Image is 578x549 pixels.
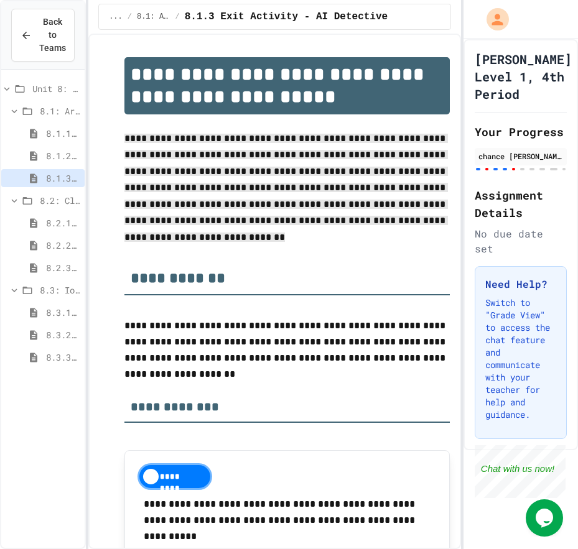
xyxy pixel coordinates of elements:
span: 8.1.2 Review - Introduction to Artificial Intelligence [46,149,80,162]
div: chance [PERSON_NAME] [478,150,563,162]
span: 8.2: Cloud Computing [40,194,80,207]
span: 8.3: IoT & Big Data [40,284,80,297]
span: Unit 8: Major & Emerging Technologies [32,82,80,95]
span: Back to Teams [39,16,66,55]
span: / [175,12,180,22]
h2: Assignment Details [475,187,567,221]
span: 8.1.1 Introduction to Artificial Intelligence [46,127,80,140]
h3: Need Help? [485,277,556,292]
div: My Account [473,5,512,34]
div: No due date set [475,226,567,256]
span: 8.1.3 Exit Activity - AI Detective [46,172,80,185]
span: 8.2.2 Review - Cloud Computing [46,239,80,252]
span: / [128,12,132,22]
iframe: chat widget [475,445,566,498]
span: 8.1.3 Exit Activity - AI Detective [185,9,388,24]
span: 8.2.1 Cloud Computing: Transforming the Digital World [46,216,80,229]
iframe: chat widget [526,499,566,537]
span: 8.3.1 The Internet of Things and Big Data: Our Connected Digital World [46,306,80,319]
span: 8.1: Artificial Intelligence Basics [137,12,170,22]
span: 8.2.3 Exit Activity - Cloud Service Detective [46,261,80,274]
span: 8.1: Artificial Intelligence Basics [40,104,80,118]
h2: Your Progress [475,123,567,141]
span: 8.3.2 Review - The Internet of Things and Big Data [46,328,80,341]
h1: [PERSON_NAME] Level 1, 4th Period [475,50,572,103]
p: Switch to "Grade View" to access the chat feature and communicate with your teacher for help and ... [485,297,556,421]
span: 8.3.3 Exit Activity - IoT Data Detective Challenge [46,351,80,364]
span: ... [109,12,123,22]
